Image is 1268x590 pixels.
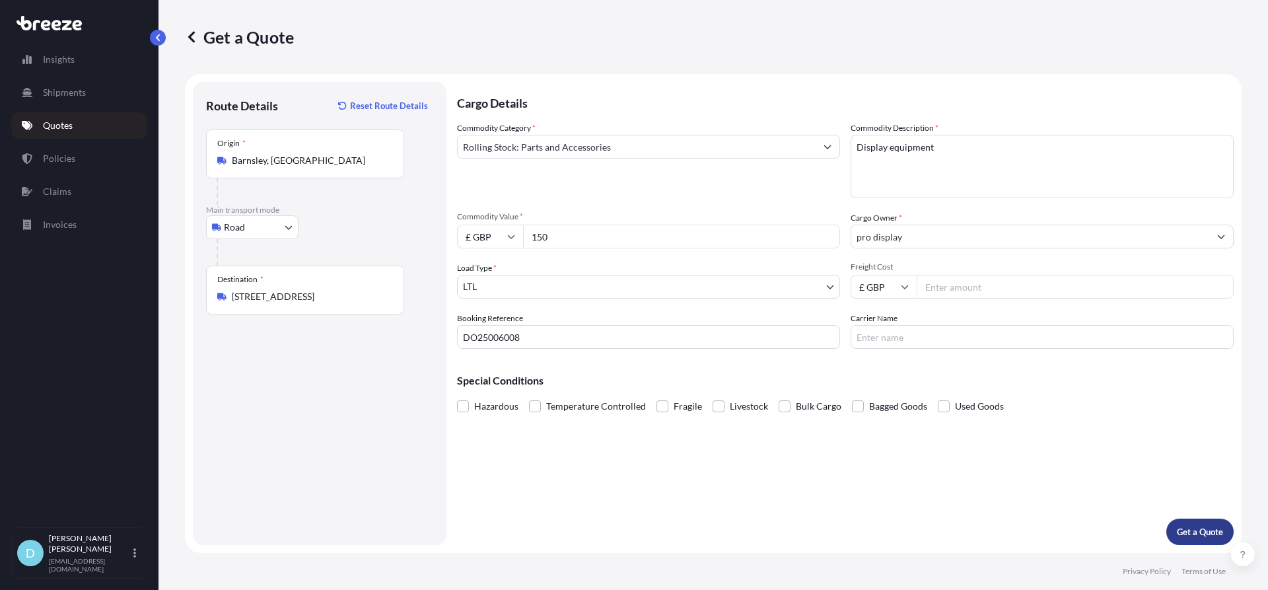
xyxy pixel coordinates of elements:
p: Shipments [43,86,86,99]
span: Road [224,221,245,234]
span: Used Goods [955,396,1004,416]
span: Freight Cost [851,262,1234,272]
span: Livestock [730,396,768,416]
p: Get a Quote [185,26,294,48]
label: Carrier Name [851,312,898,325]
p: Invoices [43,218,77,231]
button: Show suggestions [816,135,839,159]
a: Quotes [11,112,147,139]
span: LTL [463,280,477,293]
span: Bulk Cargo [796,396,841,416]
a: Invoices [11,211,147,238]
input: Type amount [523,225,840,248]
p: Route Details [206,98,278,114]
input: Enter amount [917,275,1234,299]
button: Get a Quote [1166,519,1234,545]
p: Policies [43,152,75,165]
input: Destination [232,290,388,303]
label: Commodity Description [851,122,938,135]
span: Commodity Value [457,211,840,222]
a: Insights [11,46,147,73]
span: Temperature Controlled [546,396,646,416]
span: Bagged Goods [869,396,927,416]
a: Policies [11,145,147,172]
input: Select a commodity type [458,135,816,159]
p: Get a Quote [1177,525,1223,538]
span: Load Type [457,262,497,275]
p: [EMAIL_ADDRESS][DOMAIN_NAME] [49,557,131,573]
span: D [26,546,35,560]
span: Fragile [674,396,702,416]
p: Cargo Details [457,82,1234,122]
label: Booking Reference [457,312,523,325]
input: Origin [232,154,388,167]
a: Privacy Policy [1123,566,1171,577]
div: Destination [217,274,264,285]
p: Reset Route Details [350,99,428,112]
input: Enter name [851,325,1234,349]
button: Reset Route Details [332,95,433,116]
label: Cargo Owner [851,211,902,225]
button: Select transport [206,215,299,239]
a: Shipments [11,79,147,106]
a: Claims [11,178,147,205]
span: Hazardous [474,396,518,416]
p: Quotes [43,119,73,132]
label: Commodity Category [457,122,536,135]
p: Main transport mode [206,205,433,215]
p: Insights [43,53,75,66]
input: Full name [851,225,1209,248]
p: [PERSON_NAME] [PERSON_NAME] [49,533,131,554]
button: Show suggestions [1209,225,1233,248]
input: Your internal reference [457,325,840,349]
a: Terms of Use [1181,566,1226,577]
button: LTL [457,275,840,299]
p: Special Conditions [457,375,1234,386]
p: Claims [43,185,71,198]
div: Origin [217,138,246,149]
